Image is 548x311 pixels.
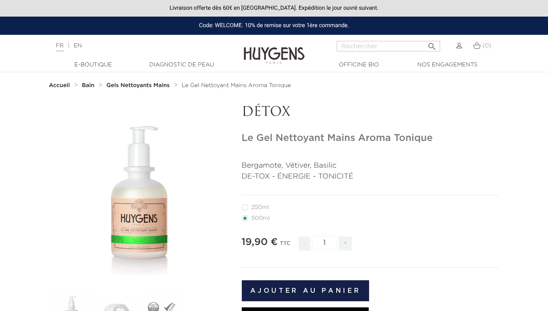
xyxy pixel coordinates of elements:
strong: Accueil [49,83,70,88]
span: - [299,236,310,251]
label: 250ml [242,204,279,211]
a: FR [56,43,64,51]
p: DÉTOX [242,105,499,120]
span: (0) [482,43,491,49]
strong: Gels Nettoyants Mains [106,83,170,88]
img: Huygens [244,34,305,65]
div: | [52,41,222,51]
span: + [339,236,352,251]
a: Accueil [49,82,72,89]
p: Bergamote, Vétiver, Basilic [242,160,499,171]
strong: Bain [82,83,95,88]
a: Officine Bio [318,61,400,69]
input: Quantité [312,236,337,250]
a: Diagnostic de peau [141,61,222,69]
a: Le Gel Nettoyant Mains Aroma Tonique [182,82,291,89]
i:  [427,39,437,49]
input: Rechercher [337,41,440,51]
a: Bain [82,82,97,89]
label: 500ml [242,215,279,222]
p: DE-TOX - ÉNERGIE - TONICITÉ [242,171,499,182]
a: Nos engagements [407,61,488,69]
button:  [425,38,439,49]
button: Ajouter au panier [242,280,370,301]
a: Gels Nettoyants Mains [106,82,172,89]
span: 19,90 € [242,237,278,247]
a: EN [73,43,82,49]
a: E-Boutique [53,61,134,69]
h1: Le Gel Nettoyant Mains Aroma Tonique [242,132,499,144]
span: Le Gel Nettoyant Mains Aroma Tonique [182,83,291,88]
div: TTC [280,235,290,257]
